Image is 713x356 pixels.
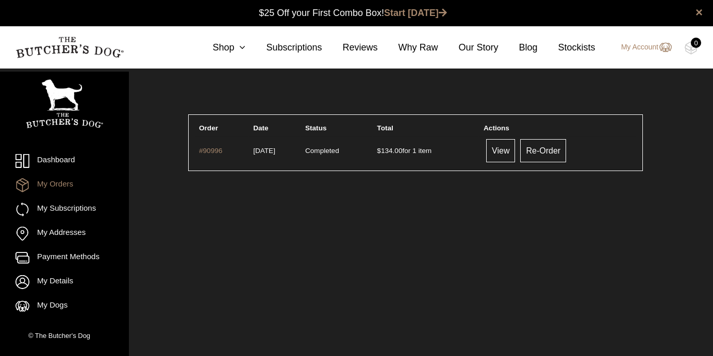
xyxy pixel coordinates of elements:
[15,227,113,241] a: My Addresses
[15,299,113,313] a: My Dogs
[378,41,438,55] a: Why Raw
[322,41,377,55] a: Reviews
[538,41,595,55] a: Stockists
[199,124,218,132] span: Order
[499,41,538,55] a: Blog
[192,41,245,55] a: Shop
[305,124,327,132] span: Status
[199,147,222,155] a: #90996
[253,147,275,155] time: [DATE]
[484,124,509,132] span: Actions
[15,251,113,265] a: Payment Methods
[438,41,499,55] a: Our Story
[15,202,113,216] a: My Subscriptions
[373,137,478,164] td: for 1 item
[520,139,566,162] a: Re-Order
[15,154,113,168] a: Dashboard
[377,124,393,132] span: Total
[15,178,113,192] a: My Orders
[685,41,698,55] img: TBD_Cart-Empty.png
[611,41,672,54] a: My Account
[384,8,447,18] a: Start [DATE]
[26,79,103,128] img: TBD_Portrait_Logo_White.png
[301,137,372,164] td: Completed
[377,147,381,155] span: $
[15,275,113,289] a: My Details
[691,38,701,48] div: 0
[377,147,402,155] span: 134.00
[253,124,268,132] span: Date
[486,139,515,162] a: View
[245,41,322,55] a: Subscriptions
[695,6,703,19] a: close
